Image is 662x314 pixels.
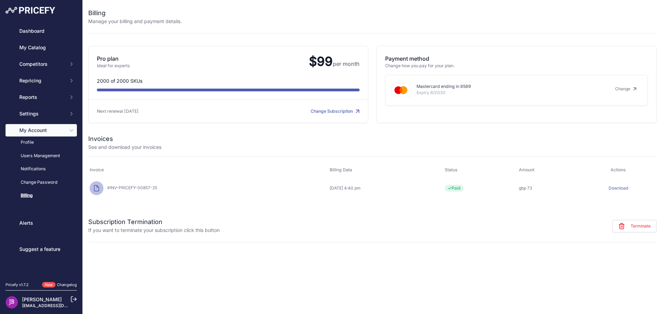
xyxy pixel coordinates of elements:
a: Change [610,83,642,94]
span: Competitors [19,61,64,68]
a: Notifications [6,163,77,175]
a: Change Subscription [311,109,360,114]
a: Alerts [6,217,77,229]
span: Paid [445,185,464,192]
p: See and download your invoices [88,144,161,151]
a: Users Management [6,150,77,162]
div: [DATE] 4:40 pm [330,185,442,191]
button: Reports [6,91,77,103]
a: Download [609,185,628,191]
a: Profile [6,136,77,149]
button: Competitors [6,58,77,70]
a: [PERSON_NAME] [22,296,62,302]
button: Settings [6,108,77,120]
p: 2000 of 2000 SKUs [97,78,360,84]
a: Billing [6,190,77,202]
span: #INV-PRICEFY-00857-25 [104,185,157,190]
button: My Account [6,124,77,136]
h2: Subscription Termination [88,217,220,227]
button: Repricing [6,74,77,87]
p: Next renewal [DATE] [97,108,228,115]
span: Status [445,167,458,172]
span: per month [333,60,360,67]
span: Reports [19,94,64,101]
a: My Catalog [6,41,77,54]
div: gbp 73 [519,185,579,191]
a: Changelog [57,282,77,287]
span: Amount [519,167,534,172]
p: Mastercard ending in 8589 [417,83,604,90]
span: Settings [19,110,64,117]
span: Terminate [631,223,651,229]
p: Expiry 8/2030 [417,90,604,96]
span: Actions [611,167,626,172]
span: Invoice [90,167,104,172]
button: Terminate [612,220,656,232]
span: My Account [19,127,64,134]
p: Payment method [385,54,648,63]
p: Pro plan [97,54,303,63]
div: Pricefy v1.7.2 [6,282,29,288]
p: Ideal for experts [97,63,303,69]
a: Dashboard [6,25,77,37]
nav: Sidebar [6,25,77,274]
p: Change how you pay for your plan. [385,63,648,69]
h2: Invoices [88,134,113,144]
span: Repricing [19,77,64,84]
h2: Billing [88,8,182,18]
a: Change Password [6,176,77,189]
img: Pricefy Logo [6,7,55,14]
span: Billing Data [330,167,352,172]
a: Suggest a feature [6,243,77,255]
span: New [42,282,56,288]
span: $99 [303,54,360,69]
a: [EMAIL_ADDRESS][DOMAIN_NAME] [22,303,94,308]
p: If you want to terminate your subscription click this button [88,227,220,234]
p: Manage your billing and payment details. [88,18,182,25]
